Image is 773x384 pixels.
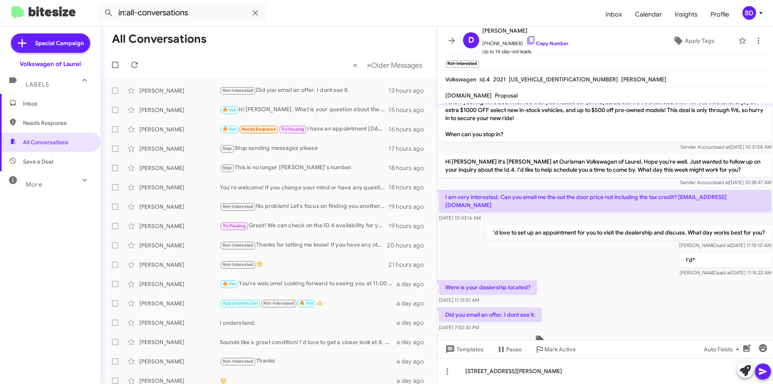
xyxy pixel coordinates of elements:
div: 16 hours ago [389,125,430,133]
div: [PERSON_NAME] [139,106,220,114]
div: You're welcome! If you change your mind or have any questions, feel free to reach out. I'm here t... [220,183,389,191]
div: Stop sending messages please [220,144,389,153]
span: Stop [223,165,232,170]
span: Stop [223,146,232,151]
span: More [26,181,42,188]
span: Try Pausing [223,223,246,228]
div: 21 hours ago [389,261,430,269]
span: Not-Interested [223,243,254,248]
span: said at [717,270,731,276]
span: [PERSON_NAME] [482,26,568,35]
span: Try Pausing [281,127,304,132]
span: Id.4 [480,76,490,83]
div: BD [742,6,756,20]
div: [PERSON_NAME] [139,241,220,249]
span: 2021 [493,76,506,83]
span: Pause [506,342,522,357]
span: 🔥 Hot [223,281,236,286]
p: I am very interested. Can you email me the out the door price not including the tax credit? [EMAI... [439,190,771,212]
span: Volkswagen [445,76,476,83]
span: Mark Active [544,342,576,357]
span: Labels [26,81,49,88]
span: Proposal [495,92,518,99]
span: [DATE] 7:50:30 PM [439,324,479,330]
span: 🔥 Hot [223,127,236,132]
span: [DATE] 11:15:51 AM [439,297,479,303]
button: Pause [490,342,528,357]
p: Hi [PERSON_NAME] it's [PERSON_NAME], General Sales Manager at Ourisman Volkswagen of Laurel. Than... [439,71,771,141]
span: 🔥 Hot [223,107,236,112]
button: Mark Active [528,342,582,357]
div: [PERSON_NAME] [139,183,220,191]
div: 17 hours ago [389,145,430,153]
span: Special Campaign [35,39,84,47]
span: said at [715,179,729,185]
div: 15 hours ago [389,106,430,114]
div: a day ago [397,280,430,288]
div: 👍 [220,299,397,308]
h1: All Conversations [112,33,207,46]
div: No problem! Let's focus on finding you another vehicle. Would you like to schedule an appointment... [220,202,389,211]
div: [PERSON_NAME] [139,164,220,172]
div: Thanks [220,357,397,366]
a: Insights [668,3,704,26]
div: This is no longer [PERSON_NAME]'s number. [220,163,389,172]
button: Templates [437,342,490,357]
button: BD [736,6,764,20]
div: a day ago [397,338,430,346]
div: 🙂 [220,260,389,269]
a: Profile [704,3,736,26]
span: [PERSON_NAME] [DATE] 11:15:22 AM [680,270,771,276]
a: Calendar [628,3,668,26]
span: « [353,60,358,70]
a: Special Campaign [11,33,90,53]
span: 🔥 Hot [300,301,313,306]
div: You're welcome! Looking forward to seeing you at 11:00 [DATE]. Have a great day! [220,279,397,289]
span: Save a Deal [23,158,53,166]
span: Inbox [23,100,91,108]
div: [PERSON_NAME] [139,145,220,153]
div: [PERSON_NAME] [139,280,220,288]
div: Volkswagen of Laurel [20,60,81,68]
span: Older Messages [371,61,422,70]
span: Tagged as 'Not-Interested' on [DATE] 7:50:32 PM [532,335,678,347]
span: Apply Tags [685,33,714,48]
div: 19 hours ago [389,203,430,211]
div: 18 hours ago [389,183,430,191]
input: Search [97,3,267,23]
span: [DATE] 10:43:16 AM [439,215,481,221]
p: Did you email an offer. I dont see it. [439,307,542,322]
small: Not-Interested [445,60,479,68]
div: [PERSON_NAME] [139,338,220,346]
div: [PERSON_NAME] [139,87,220,95]
div: 20 hours ago [387,241,430,249]
span: [DOMAIN_NAME] [445,92,492,99]
button: Auto Fields [697,342,749,357]
button: Next [362,57,427,73]
div: a day ago [397,319,430,327]
span: [PHONE_NUMBER] [482,35,568,48]
div: a day ago [397,299,430,307]
a: Inbox [599,3,628,26]
div: Hi [PERSON_NAME]. What is your question about the rate? [220,105,389,114]
div: [PERSON_NAME] [139,203,220,211]
span: Sender Account [DATE] 10:38:47 AM [680,179,771,185]
span: said at [717,242,731,248]
span: Needs Response [23,119,91,127]
span: Appointment Set [223,301,258,306]
button: Previous [348,57,362,73]
span: Not-Interested [263,301,294,306]
span: Auto Fields [704,342,742,357]
span: D [468,34,474,47]
span: [US_VEHICLE_IDENTIFICATION_NUMBER] [509,76,618,83]
span: Templates [444,342,484,357]
div: Great! We can check on the ID.4 availability for you. Let's schedule an appointment for next week... [220,221,389,230]
div: [PERSON_NAME] [139,319,220,327]
span: Needs Response [242,127,276,132]
div: [PERSON_NAME] [139,261,220,269]
div: 19 hours ago [389,222,430,230]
